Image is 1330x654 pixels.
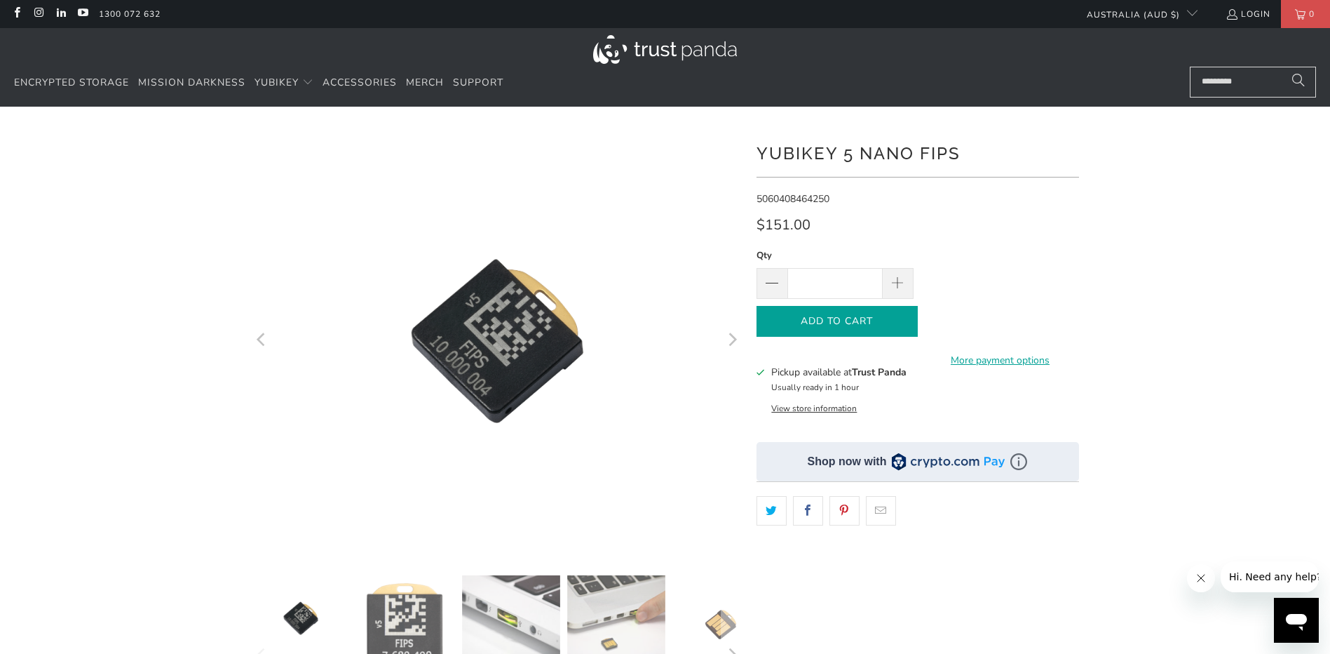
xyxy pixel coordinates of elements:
[756,215,810,234] span: $151.00
[771,403,857,414] button: View store information
[453,67,503,100] a: Support
[138,76,245,89] span: Mission Darkness
[1221,561,1319,592] iframe: Message from company
[852,366,907,379] b: Trust Panda
[721,128,743,554] button: Next
[771,365,907,380] h3: Pickup available at
[14,76,129,89] span: Encrypted Storage
[406,76,444,89] span: Merch
[756,550,1079,596] iframe: Reviews Widget
[453,76,503,89] span: Support
[756,306,918,338] button: Add to Cart
[756,496,787,526] a: Share this on Twitter
[1187,564,1215,592] iframe: Close message
[1274,598,1319,643] iframe: Button to launch messaging window
[771,382,859,393] small: Usually ready in 1 hour
[251,128,273,554] button: Previous
[14,67,503,100] nav: Translation missing: en.navigation.header.main_nav
[1226,6,1270,22] a: Login
[8,10,101,21] span: Hi. Need any help?
[756,138,1079,166] h1: YubiKey 5 Nano FIPS
[756,248,914,263] label: Qty
[14,67,129,100] a: Encrypted Storage
[922,353,1079,368] a: More payment options
[55,8,67,20] a: Trust Panda Australia on LinkedIn
[593,35,737,64] img: Trust Panda Australia
[771,316,903,328] span: Add to Cart
[406,67,444,100] a: Merch
[756,192,829,206] span: 5060408464250
[829,496,860,526] a: Share this on Pinterest
[323,67,397,100] a: Accessories
[255,67,313,100] summary: YubiKey
[1190,67,1316,98] input: Search...
[808,454,887,469] div: Shop now with
[76,8,88,20] a: Trust Panda Australia on YouTube
[11,8,22,20] a: Trust Panda Australia on Facebook
[99,6,161,22] a: 1300 072 632
[1281,67,1316,98] button: Search
[323,76,397,89] span: Accessories
[255,76,299,89] span: YubiKey
[793,496,823,526] a: Share this on Facebook
[252,128,742,554] a: YubiKey 5 Nano FIPS - Trust Panda
[32,8,44,20] a: Trust Panda Australia on Instagram
[866,496,896,526] a: Email this to a friend
[138,67,245,100] a: Mission Darkness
